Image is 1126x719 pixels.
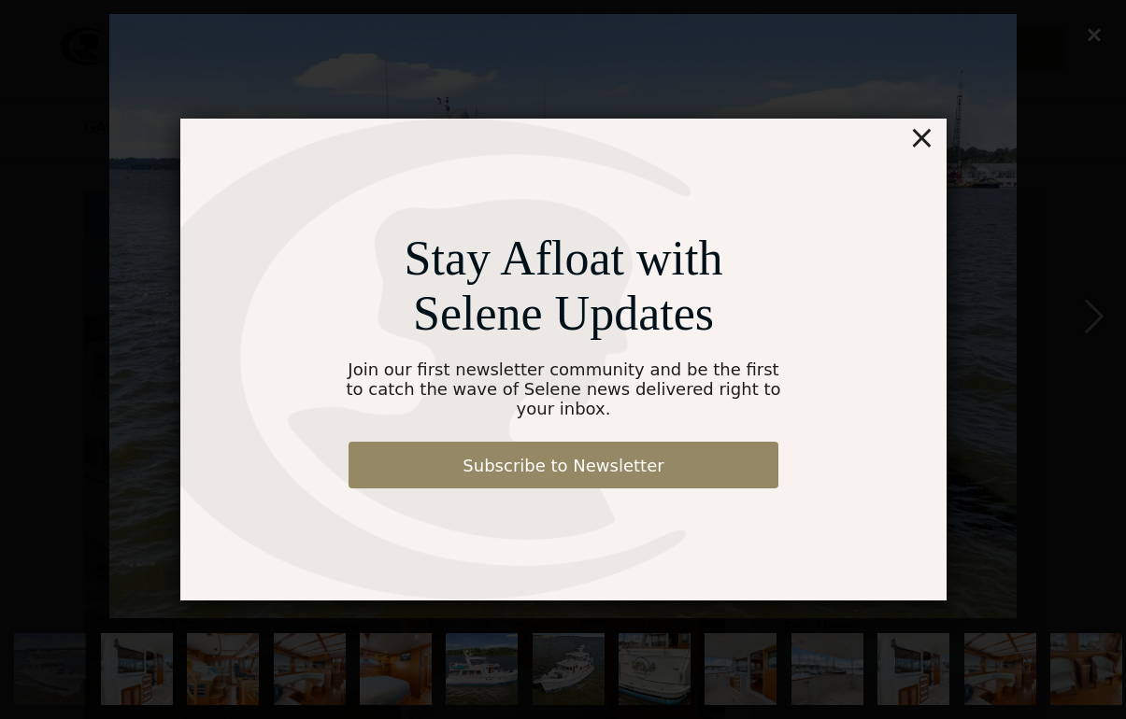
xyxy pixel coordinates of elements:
[5,416,16,427] input: I want to subscribe to your Newsletter.Unsubscribe any time by clicking the link at the bottom of...
[336,231,790,341] div: Stay Afloat with Selene Updates
[907,119,934,156] div: ×
[5,414,211,446] strong: I want to subscribe to your Newsletter.
[349,442,778,488] a: Subscribe to Newsletter
[336,359,790,418] div: Join our first newsletter community and be the first to catch the wave of Selene news delivered r...
[5,414,211,480] span: Unsubscribe any time by clicking the link at the bottom of any message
